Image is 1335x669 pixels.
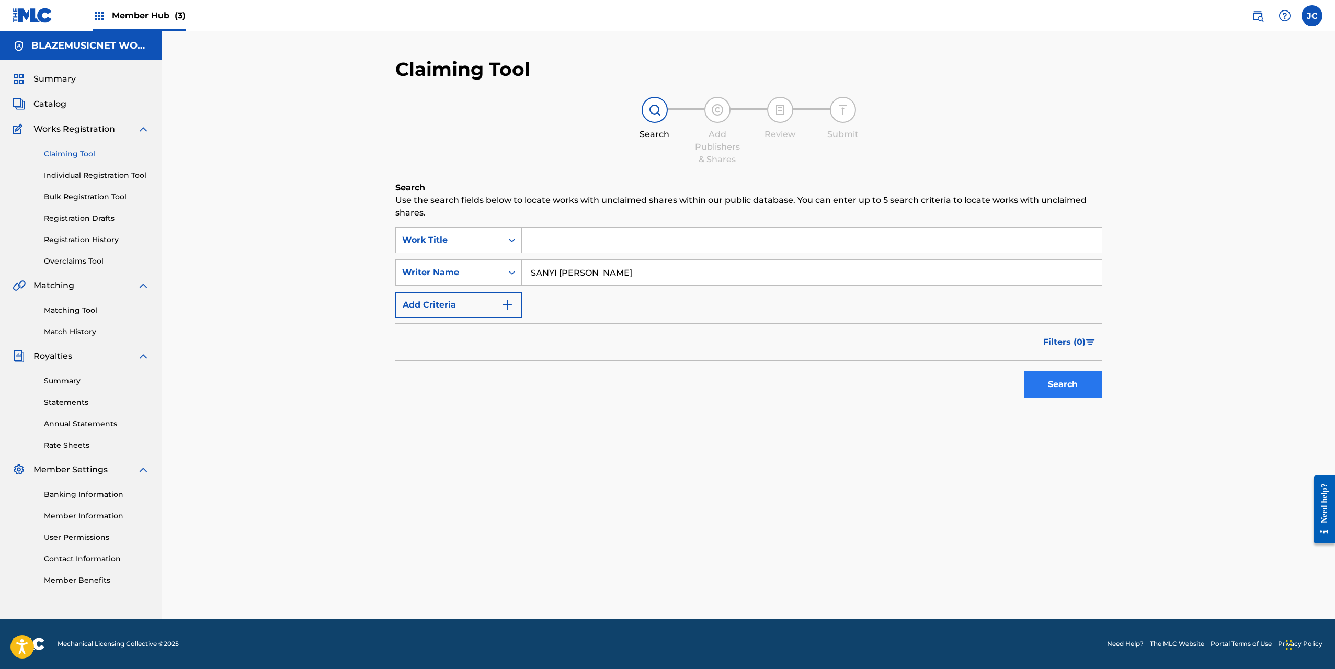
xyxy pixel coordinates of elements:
[395,227,1102,403] form: Search Form
[44,440,150,451] a: Rate Sheets
[93,9,106,22] img: Top Rightsholders
[137,279,150,292] img: expand
[395,58,530,81] h2: Claiming Tool
[137,463,150,476] img: expand
[33,123,115,135] span: Works Registration
[1211,639,1272,649] a: Portal Terms of Use
[1283,619,1335,669] iframe: Chat Widget
[44,256,150,267] a: Overclaims Tool
[44,376,150,387] a: Summary
[1043,336,1086,348] span: Filters ( 0 )
[711,104,724,116] img: step indicator icon for Add Publishers & Shares
[1279,9,1291,22] img: help
[395,194,1102,219] p: Use the search fields below to locate works with unclaimed shares within our public database. You...
[402,234,496,246] div: Work Title
[44,553,150,564] a: Contact Information
[137,123,150,135] img: expand
[33,350,72,362] span: Royalties
[1107,639,1144,649] a: Need Help?
[13,279,26,292] img: Matching
[13,98,25,110] img: Catalog
[13,98,66,110] a: CatalogCatalog
[13,638,45,650] img: logo
[44,149,150,160] a: Claiming Tool
[1286,629,1292,661] div: Drag
[629,128,681,141] div: Search
[501,299,514,311] img: 9d2ae6d4665cec9f34b9.svg
[1086,339,1095,345] img: filter
[112,9,186,21] span: Member Hub
[44,170,150,181] a: Individual Registration Tool
[395,182,1102,194] h6: Search
[1251,9,1264,22] img: search
[648,104,661,116] img: step indicator icon for Search
[13,350,25,362] img: Royalties
[44,397,150,408] a: Statements
[395,292,522,318] button: Add Criteria
[33,98,66,110] span: Catalog
[137,350,150,362] img: expand
[44,213,150,224] a: Registration Drafts
[837,104,849,116] img: step indicator icon for Submit
[13,463,25,476] img: Member Settings
[33,279,74,292] span: Matching
[58,639,179,649] span: Mechanical Licensing Collective © 2025
[817,128,869,141] div: Submit
[754,128,806,141] div: Review
[13,73,25,85] img: Summary
[44,489,150,500] a: Banking Information
[1024,371,1102,398] button: Search
[44,191,150,202] a: Bulk Registration Tool
[44,305,150,316] a: Matching Tool
[44,511,150,521] a: Member Information
[13,40,25,52] img: Accounts
[33,463,108,476] span: Member Settings
[402,266,496,279] div: Writer Name
[44,418,150,429] a: Annual Statements
[13,8,53,23] img: MLC Logo
[33,73,76,85] span: Summary
[13,123,26,135] img: Works Registration
[1037,329,1102,355] button: Filters (0)
[44,326,150,337] a: Match History
[691,128,744,166] div: Add Publishers & Shares
[1247,5,1268,26] a: Public Search
[1150,639,1204,649] a: The MLC Website
[175,10,186,20] span: (3)
[1274,5,1295,26] div: Help
[44,234,150,245] a: Registration History
[1278,639,1322,649] a: Privacy Policy
[44,532,150,543] a: User Permissions
[1306,468,1335,552] iframe: Resource Center
[44,575,150,586] a: Member Benefits
[774,104,786,116] img: step indicator icon for Review
[13,73,76,85] a: SummarySummary
[1302,5,1322,26] div: User Menu
[31,40,150,52] h5: BLAZEMUSICNET WORLDWIDE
